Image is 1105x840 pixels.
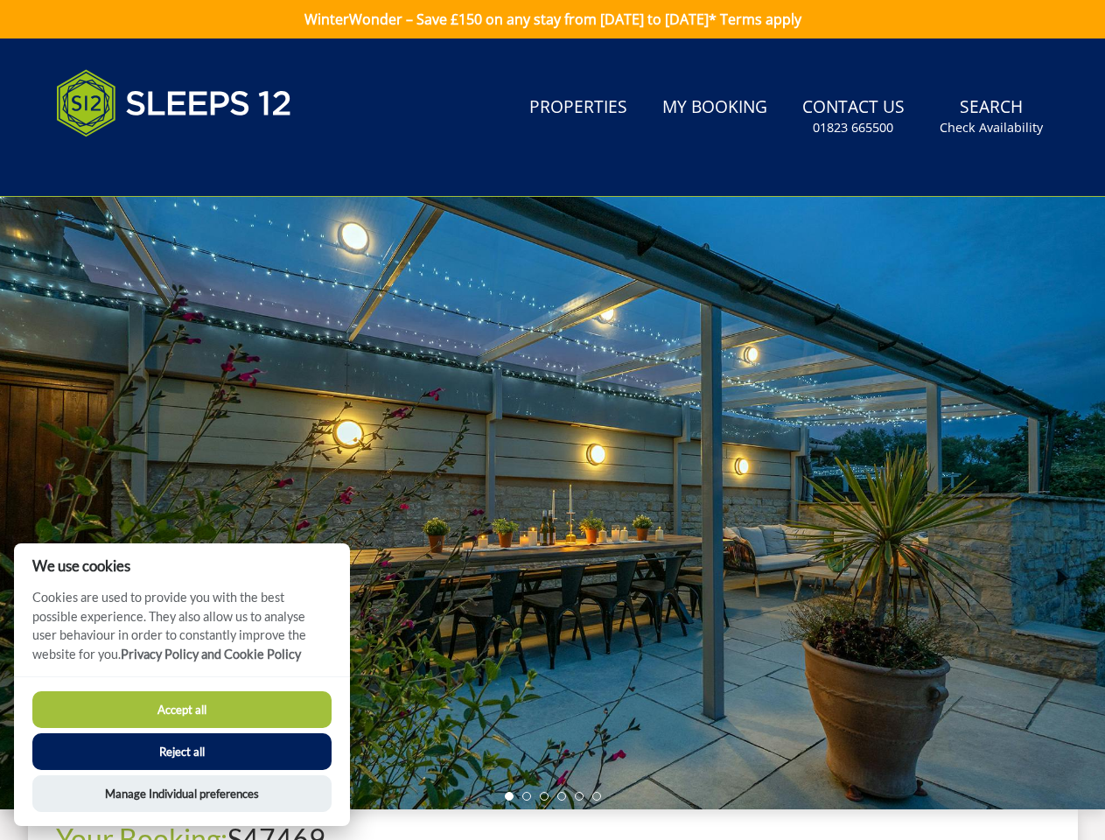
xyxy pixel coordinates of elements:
[795,88,912,145] a: Contact Us01823 665500
[32,733,332,770] button: Reject all
[859,785,1105,840] iframe: LiveChat chat widget
[14,588,350,676] p: Cookies are used to provide you with the best possible experience. They also allow us to analyse ...
[32,691,332,728] button: Accept all
[813,119,893,136] small: 01823 665500
[655,88,774,128] a: My Booking
[940,119,1043,136] small: Check Availability
[522,88,634,128] a: Properties
[14,557,350,574] h2: We use cookies
[32,775,332,812] button: Manage Individual preferences
[933,88,1050,145] a: SearchCheck Availability
[56,59,292,147] img: Sleeps 12
[47,157,231,172] iframe: Customer reviews powered by Trustpilot
[121,647,301,661] a: Privacy Policy and Cookie Policy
